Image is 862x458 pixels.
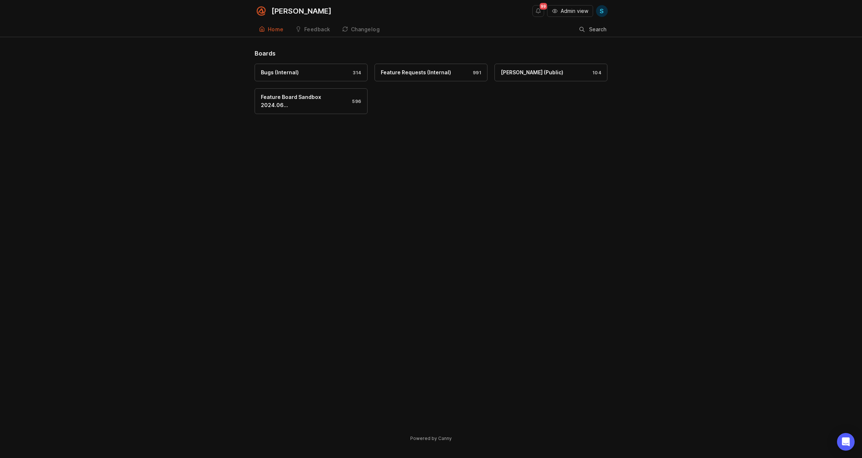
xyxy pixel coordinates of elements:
[348,98,361,104] div: 596
[349,70,361,76] div: 314
[409,434,453,443] a: Powered by Canny
[540,3,547,10] span: 99
[596,5,608,17] button: S
[494,64,607,81] a: [PERSON_NAME] (Public)104
[255,64,368,81] a: Bugs (Internal)314
[338,22,384,37] a: Changelog
[255,88,368,114] a: Feature Board Sandbox 2024.06…596
[501,68,563,77] div: [PERSON_NAME] (Public)
[304,27,330,32] div: Feedback
[261,68,299,77] div: Bugs (Internal)
[255,49,608,58] h1: Boards
[261,93,349,109] div: Feature Board Sandbox 2024.06…
[547,5,593,17] button: Admin view
[600,7,604,15] span: S
[837,433,855,451] div: Open Intercom Messenger
[469,70,482,76] div: 991
[272,7,331,15] div: [PERSON_NAME]
[255,22,288,37] a: Home
[291,22,335,37] a: Feedback
[351,27,380,32] div: Changelog
[381,68,451,77] div: Feature Requests (Internal)
[255,4,268,18] img: Smith.ai logo
[268,27,284,32] div: Home
[561,7,588,15] span: Admin view
[532,5,544,17] button: Notifications
[375,64,487,81] a: Feature Requests (Internal)991
[589,70,602,76] div: 104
